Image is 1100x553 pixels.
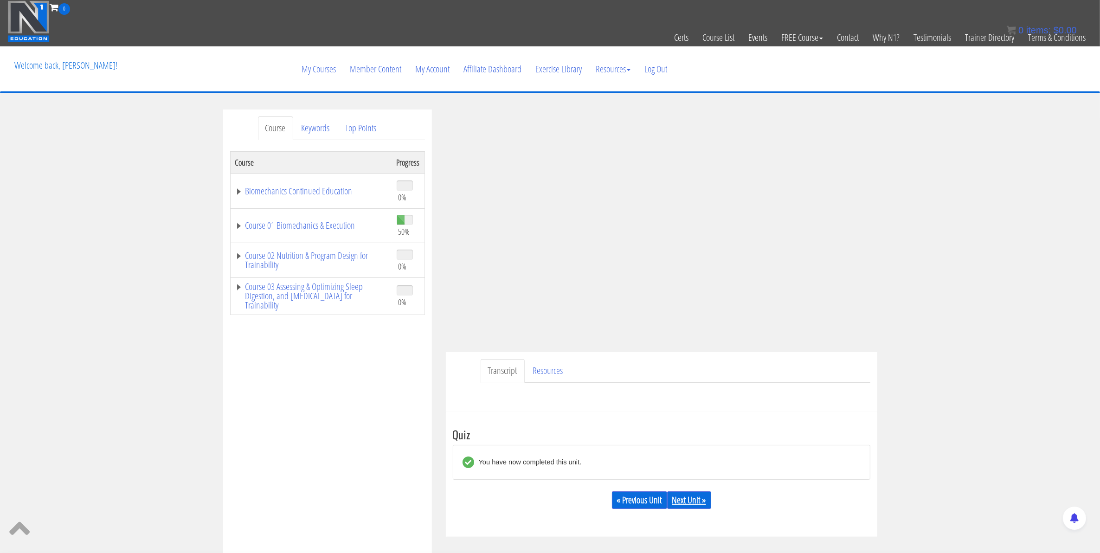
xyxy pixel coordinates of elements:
[295,47,343,91] a: My Courses
[7,47,124,84] p: Welcome back, [PERSON_NAME]!
[235,221,387,230] a: Course 01 Biomechanics & Execution
[457,47,528,91] a: Affiliate Dashboard
[589,47,637,91] a: Resources
[408,47,457,91] a: My Account
[235,282,387,310] a: Course 03 Assessing & Optimizing Sleep Digestion, and [MEDICAL_DATA] for Trainability
[1007,26,1016,35] img: icon11.png
[58,3,70,15] span: 0
[667,15,695,60] a: Certs
[399,297,407,307] span: 0%
[235,186,387,196] a: Biomechanics Continued Education
[958,15,1021,60] a: Trainer Directory
[230,151,392,174] th: Course
[294,116,337,140] a: Keywords
[637,47,674,91] a: Log Out
[1018,25,1023,35] span: 0
[474,457,582,468] div: You have now completed this unit.
[830,15,866,60] a: Contact
[612,491,667,509] a: « Previous Unit
[338,116,384,140] a: Top Points
[774,15,830,60] a: FREE Course
[741,15,774,60] a: Events
[50,1,70,13] a: 0
[392,151,425,174] th: Progress
[258,116,293,140] a: Course
[481,359,525,383] a: Transcript
[7,0,50,42] img: n1-education
[1054,25,1059,35] span: $
[526,359,571,383] a: Resources
[1021,15,1093,60] a: Terms & Conditions
[453,428,870,440] h3: Quiz
[866,15,907,60] a: Why N1?
[695,15,741,60] a: Course List
[235,251,387,270] a: Course 02 Nutrition & Program Design for Trainability
[399,261,407,271] span: 0%
[1026,25,1051,35] span: items:
[399,192,407,202] span: 0%
[1007,25,1077,35] a: 0 items: $0.00
[907,15,958,60] a: Testimonials
[528,47,589,91] a: Exercise Library
[343,47,408,91] a: Member Content
[399,226,410,237] span: 50%
[1054,25,1077,35] bdi: 0.00
[667,491,711,509] a: Next Unit »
